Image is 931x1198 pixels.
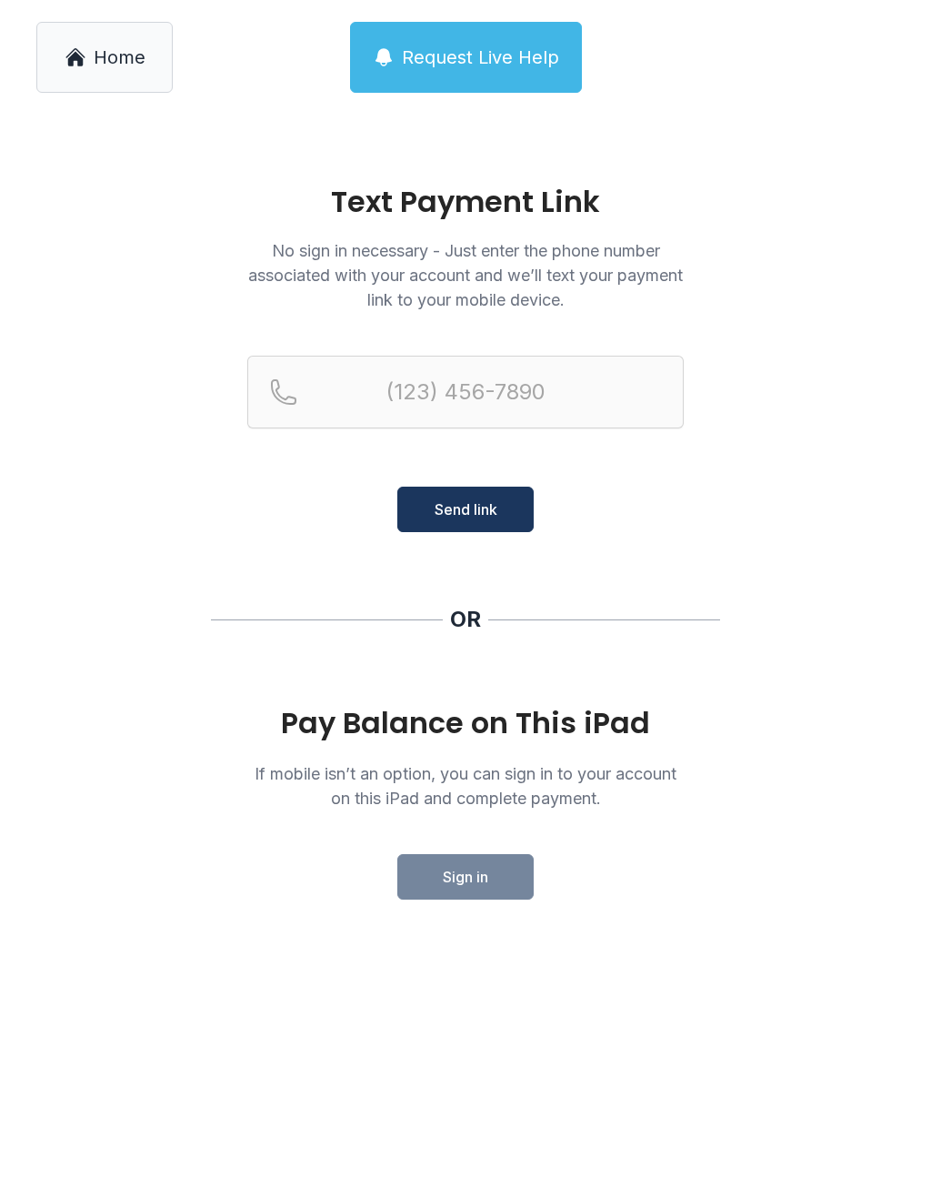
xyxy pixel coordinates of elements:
p: No sign in necessary - Just enter the phone number associated with your account and we’ll text yo... [247,238,684,312]
span: Sign in [443,866,488,888]
div: OR [450,605,481,634]
div: Pay Balance on This iPad [247,707,684,740]
input: Reservation phone number [247,356,684,428]
h1: Text Payment Link [247,187,684,216]
span: Home [94,45,145,70]
span: Request Live Help [402,45,559,70]
span: Send link [435,498,497,520]
p: If mobile isn’t an option, you can sign in to your account on this iPad and complete payment. [247,761,684,810]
